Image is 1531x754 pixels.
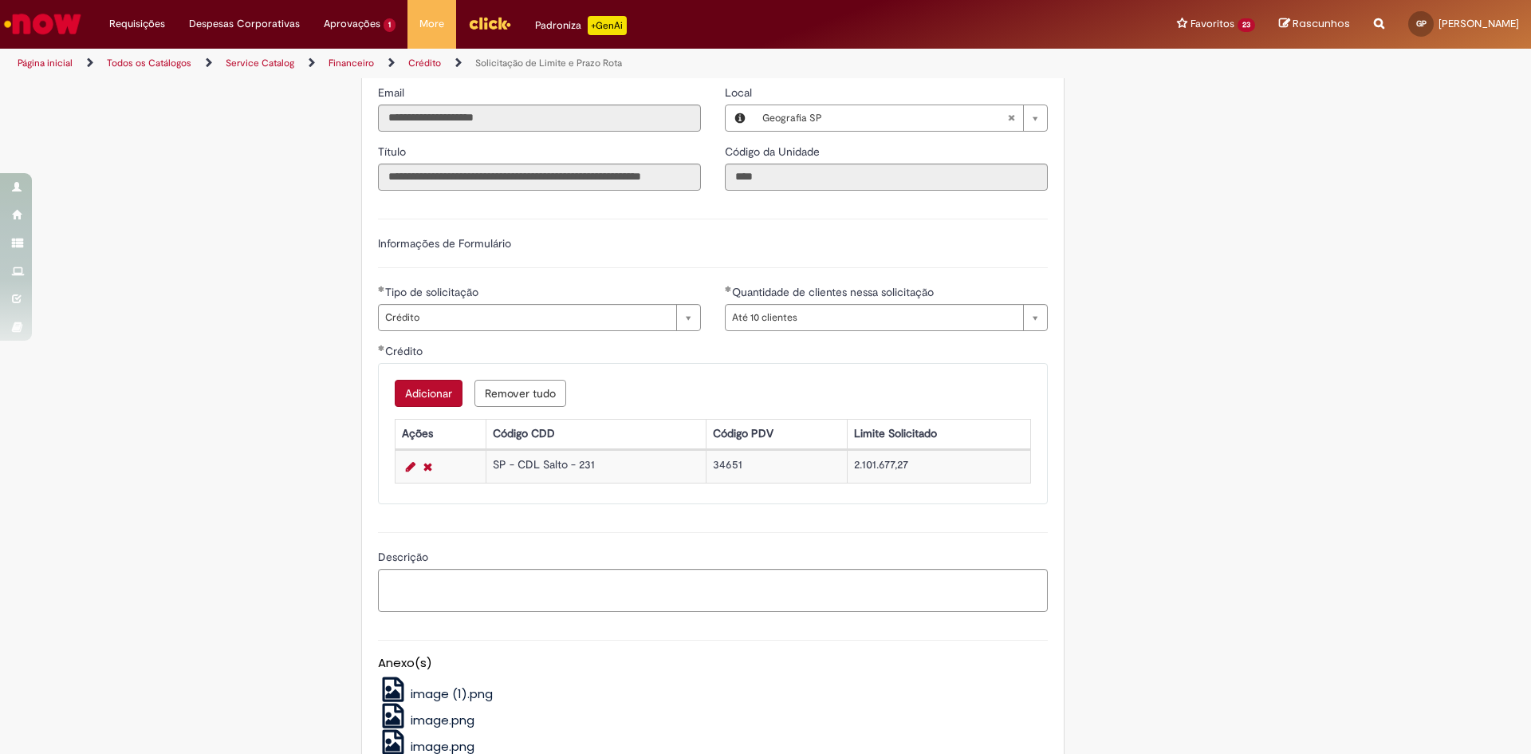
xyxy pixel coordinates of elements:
span: Geografia SP [762,105,1007,131]
span: Crédito [385,305,668,330]
span: Obrigatório Preenchido [378,286,385,292]
span: Tipo de solicitação [385,285,482,299]
input: Email [378,105,701,132]
td: SP - CDL Salto - 231 [486,450,706,483]
span: GP [1416,18,1427,29]
label: Informações de Formulário [378,236,511,251]
th: Código CDD [486,419,706,448]
span: Aprovações [324,16,380,32]
span: Despesas Corporativas [189,16,300,32]
img: ServiceNow [2,8,84,40]
a: Remover linha 1 [419,457,436,476]
span: Descrição [378,550,431,564]
div: Padroniza [535,16,627,35]
span: Rascunhos [1293,16,1350,31]
button: Local, Visualizar este registro Geografia SP [726,105,754,131]
a: Editar Linha 1 [402,457,419,476]
a: Rascunhos [1279,17,1350,32]
label: Somente leitura - Código da Unidade [725,144,823,160]
th: Código PDV [706,419,847,448]
span: Quantidade de clientes nessa solicitação [732,285,937,299]
span: Crédito [385,344,426,358]
a: Financeiro [329,57,374,69]
span: Favoritos [1191,16,1234,32]
span: Obrigatório Preenchido [378,345,385,351]
th: Ações [395,419,486,448]
span: Até 10 clientes [732,305,1015,330]
a: Página inicial [18,57,73,69]
h5: Anexo(s) [378,657,1048,670]
label: Somente leitura - Título [378,144,409,160]
input: Título [378,164,701,191]
button: Add a row for Crédito [395,380,462,407]
span: image.png [411,712,474,728]
a: Todos os Catálogos [107,57,191,69]
a: image (1).png [378,685,494,702]
th: Limite Solicitado [847,419,1030,448]
td: 2.101.677,27 [847,450,1030,483]
a: Solicitação de Limite e Prazo Rota [475,57,622,69]
a: Crédito [408,57,441,69]
span: More [419,16,444,32]
span: Local [725,85,755,100]
span: Requisições [109,16,165,32]
a: image.png [378,712,475,728]
span: image (1).png [411,685,493,702]
label: Somente leitura - Email [378,85,407,101]
a: Geografia SPLimpar campo Local [754,105,1047,131]
a: Service Catalog [226,57,294,69]
abbr: Limpar campo Local [999,105,1023,131]
input: Código da Unidade [725,164,1048,191]
span: 23 [1238,18,1255,32]
textarea: Descrição [378,569,1048,612]
span: 1 [384,18,396,32]
img: click_logo_yellow_360x200.png [468,11,511,35]
p: +GenAi [588,16,627,35]
span: Obrigatório Preenchido [725,286,732,292]
button: Remove all rows for Crédito [474,380,566,407]
span: [PERSON_NAME] [1439,17,1519,30]
ul: Trilhas de página [12,49,1009,78]
td: 34651 [706,450,847,483]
